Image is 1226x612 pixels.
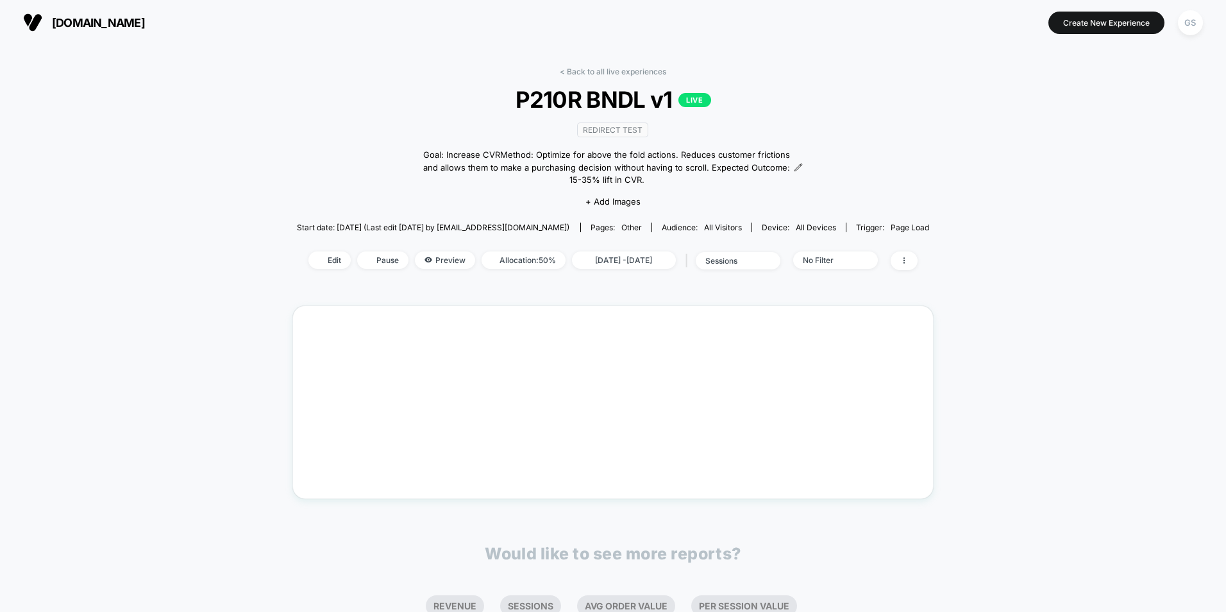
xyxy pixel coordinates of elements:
span: P210R BNDL v1 [328,86,898,113]
span: [DATE] - [DATE] [572,251,676,269]
span: Pause [357,251,408,269]
div: sessions [705,256,757,266]
span: Goal: Increase CVRMethod: Optimize for above the fold actions. Reduces customer frictions and all... [423,149,791,187]
span: | [682,251,696,270]
span: Preview [415,251,475,269]
span: Page Load [891,223,929,232]
span: Allocation: 50% [482,251,566,269]
div: Audience: [662,223,742,232]
button: GS [1174,10,1207,36]
span: All Visitors [704,223,742,232]
span: Edit [308,251,351,269]
span: Device: [752,223,846,232]
button: Create New Experience [1048,12,1164,34]
p: LIVE [678,93,710,107]
div: GS [1178,10,1203,35]
button: [DOMAIN_NAME] [19,12,149,33]
div: No Filter [803,255,854,265]
span: Redirect Test [577,123,648,137]
div: Pages: [591,223,642,232]
span: Start date: [DATE] (Last edit [DATE] by [EMAIL_ADDRESS][DOMAIN_NAME]) [297,223,569,232]
a: < Back to all live experiences [560,67,666,76]
p: Would like to see more reports? [485,544,741,563]
div: Trigger: [856,223,929,232]
img: Visually logo [23,13,42,32]
span: all devices [796,223,836,232]
span: + Add Images [585,196,641,207]
span: other [621,223,642,232]
span: [DOMAIN_NAME] [52,16,145,30]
